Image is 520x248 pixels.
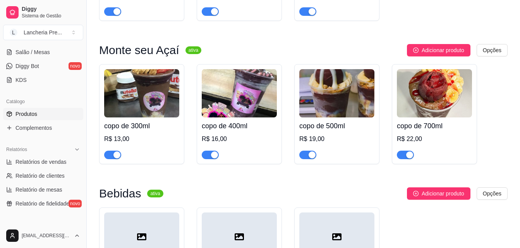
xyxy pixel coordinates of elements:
[3,226,83,245] button: [EMAIL_ADDRESS][DOMAIN_NAME]
[24,29,62,36] div: Lancheria Pre ...
[15,172,65,180] span: Relatório de clientes
[407,44,470,56] button: Adicionar produto
[422,189,464,198] span: Adicionar produto
[22,13,80,19] span: Sistema de Gestão
[104,134,179,144] div: R$ 13,00
[422,46,464,54] span: Adicionar produto
[6,146,27,153] span: Relatórios
[299,121,374,131] h4: copo de 500ml
[477,187,508,200] button: Opções
[3,46,83,58] a: Salão / Mesas
[10,29,17,36] span: L
[477,44,508,56] button: Opções
[3,60,83,72] a: Diggy Botnovo
[99,46,179,55] h3: Monte seu Açaí
[15,158,67,166] span: Relatórios de vendas
[3,95,83,108] div: Catálogo
[3,74,83,86] a: KDS
[104,121,179,131] h4: copo de 300ml
[3,197,83,210] a: Relatório de fidelidadenovo
[397,134,472,144] div: R$ 22,00
[407,187,470,200] button: Adicionar produto
[185,46,201,54] sup: ativa
[3,219,83,231] div: Gerenciar
[15,62,39,70] span: Diggy Bot
[299,69,374,117] img: product-image
[147,190,163,197] sup: ativa
[202,69,277,117] img: product-image
[483,189,501,198] span: Opções
[299,134,374,144] div: R$ 19,00
[15,48,50,56] span: Salão / Mesas
[15,110,37,118] span: Produtos
[397,69,472,117] img: product-image
[3,3,83,22] a: DiggySistema de Gestão
[413,48,419,53] span: plus-circle
[22,6,80,13] span: Diggy
[413,191,419,196] span: plus-circle
[15,124,52,132] span: Complementos
[15,186,62,194] span: Relatório de mesas
[3,170,83,182] a: Relatório de clientes
[202,121,277,131] h4: copo de 400ml
[202,134,277,144] div: R$ 16,00
[397,121,472,131] h4: copo de 700ml
[3,108,83,120] a: Produtos
[3,183,83,196] a: Relatório de mesas
[483,46,501,54] span: Opções
[3,122,83,134] a: Complementos
[104,69,179,117] img: product-image
[3,25,83,40] button: Select a team
[15,76,27,84] span: KDS
[99,189,141,198] h3: Bebidas
[15,200,69,207] span: Relatório de fidelidade
[22,233,71,239] span: [EMAIL_ADDRESS][DOMAIN_NAME]
[3,156,83,168] a: Relatórios de vendas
